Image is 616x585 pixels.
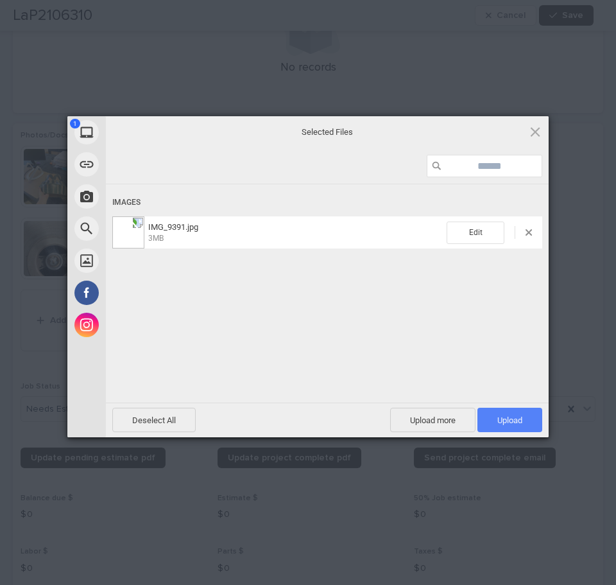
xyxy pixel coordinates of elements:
[199,126,456,137] span: Selected Files
[112,191,542,214] div: Images
[70,119,80,128] span: 1
[67,180,221,213] div: Take Photo
[67,116,221,148] div: My Device
[112,216,144,249] img: e2150057-c84d-416d-bd53-4a664d1e4cf5
[67,245,221,277] div: Unsplash
[497,415,522,425] span: Upload
[67,309,221,341] div: Instagram
[148,222,198,232] span: IMG_9391.jpg
[67,277,221,309] div: Facebook
[144,222,447,243] span: IMG_9391.jpg
[67,213,221,245] div: Web Search
[148,234,164,243] span: 3MB
[477,408,542,432] span: Upload
[447,222,504,244] span: Edit
[112,408,196,432] span: Deselect All
[67,148,221,180] div: Link (URL)
[528,125,542,139] span: Click here or hit ESC to close picker
[390,408,475,432] span: Upload more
